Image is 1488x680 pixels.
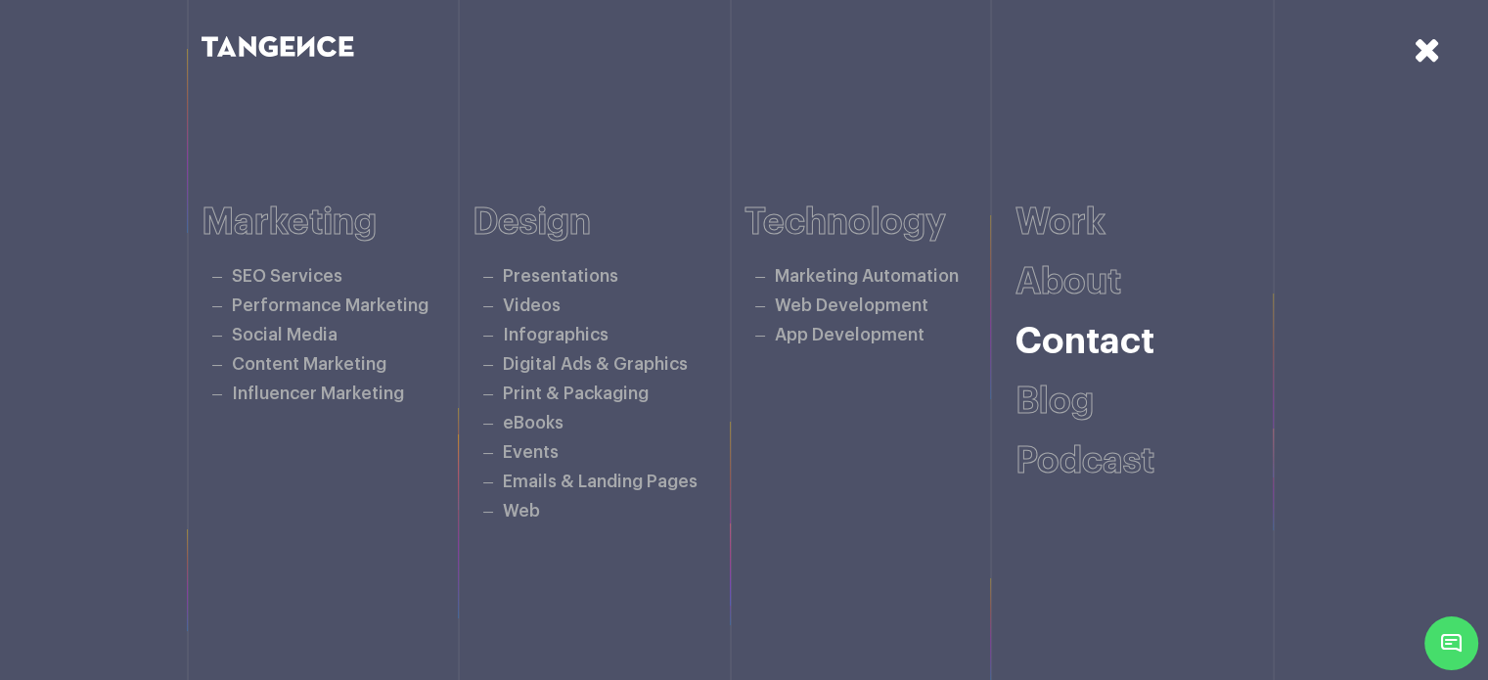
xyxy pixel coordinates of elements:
a: Content Marketing [232,356,386,373]
a: Marketing Automation [775,268,959,285]
span: Chat Widget [1424,616,1478,670]
h6: Marketing [202,203,473,243]
a: Videos [503,297,561,314]
a: About [1015,264,1121,300]
a: Events [503,444,559,461]
a: Infographics [503,327,609,343]
a: Podcast [1015,443,1154,479]
a: Web [503,503,540,520]
a: Blog [1015,384,1094,420]
a: Contact [1015,324,1154,360]
a: Performance Marketing [232,297,428,314]
h6: Design [473,203,744,243]
a: Emails & Landing Pages [503,474,698,490]
h6: Technology [744,203,1016,243]
a: SEO Services [232,268,342,285]
a: App Development [775,327,924,343]
a: Presentations [503,268,618,285]
a: Digital Ads & Graphics [503,356,688,373]
a: Web Development [775,297,928,314]
a: Influencer Marketing [232,385,404,402]
a: Social Media [232,327,338,343]
a: Work [1015,204,1105,241]
a: Print & Packaging [503,385,649,402]
a: eBooks [503,415,564,431]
